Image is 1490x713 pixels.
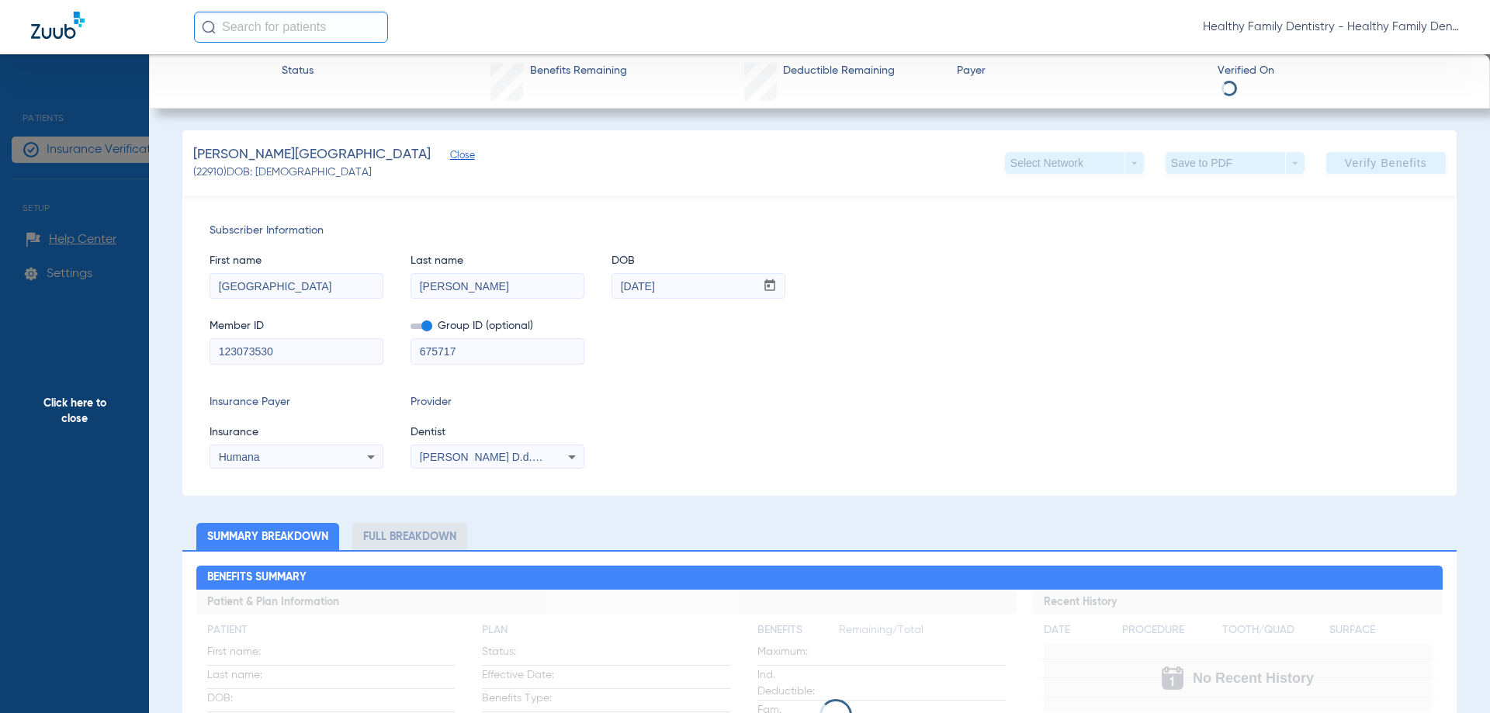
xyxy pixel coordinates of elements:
span: First name [210,253,383,269]
span: Payer [957,63,1204,79]
span: Humana [219,451,260,463]
span: Member ID [210,318,383,334]
span: Close [450,150,464,164]
span: Last name [411,253,584,269]
h2: Benefits Summary [196,566,1443,590]
span: Benefits Remaining [530,63,627,79]
span: Healthy Family Dentistry - Healthy Family Dentistry [1203,19,1459,35]
span: (22910) DOB: [DEMOGRAPHIC_DATA] [193,164,372,181]
span: DOB [612,253,785,269]
span: Subscriber Information [210,223,1429,239]
span: Group ID (optional) [411,318,584,334]
iframe: Chat Widget [1412,639,1490,713]
span: [PERSON_NAME][GEOGRAPHIC_DATA] [193,145,431,164]
li: Summary Breakdown [196,523,339,550]
span: Verified On [1218,63,1465,79]
img: Zuub Logo [31,12,85,39]
span: Deductible Remaining [783,63,895,79]
span: Insurance [210,424,383,441]
span: Insurance Payer [210,394,383,410]
span: Status [282,63,314,79]
li: Full Breakdown [352,523,467,550]
img: Search Icon [202,20,216,34]
input: Search for patients [194,12,388,43]
span: [PERSON_NAME] D.d.s. 1760601264 [420,451,604,463]
span: Provider [411,394,584,410]
span: Dentist [411,424,584,441]
button: Open calendar [755,274,785,299]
